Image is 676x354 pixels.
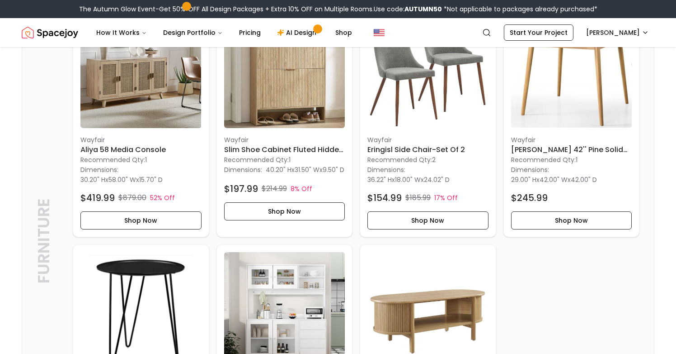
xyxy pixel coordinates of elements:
[367,191,402,204] h4: $154.99
[80,155,202,164] p: Recommended Qty: 1
[374,5,442,14] span: Use code:
[224,7,345,129] img: Slim Shoe Cabinet Fluted Hidden Shoe Storage Cabinet image
[80,144,202,155] h6: Aliya 58 Media Console
[80,175,105,184] span: 30.20" H
[224,155,345,164] p: Recommended Qty: 1
[80,175,163,184] p: x x
[367,135,488,144] p: Wayfair
[80,191,115,204] h4: $419.99
[367,211,488,230] button: Shop Now
[262,183,287,194] p: $214.99
[395,175,421,184] span: 18.00" W
[367,175,450,184] p: x x
[511,7,632,129] img: Blanton 42'' Pine Solid Wood Dining Table image
[511,175,597,184] p: x x
[511,175,536,184] span: 29.00" H
[79,5,597,14] div: The Autumn Glow Event-Get 50% OFF All Design Packages + Extra 10% OFF on Multiple Rooms.
[367,155,488,164] p: Recommended Qty: 2
[118,192,146,203] p: $879.00
[581,24,654,41] button: [PERSON_NAME]
[511,164,549,175] p: Dimensions:
[328,24,359,42] a: Shop
[571,175,597,184] span: 42.00" D
[35,132,53,349] p: Furniture
[540,175,568,184] span: 42.00" W
[511,135,632,144] p: Wayfair
[80,164,118,175] p: Dimensions:
[224,182,258,195] h4: $197.99
[367,144,488,155] h6: Eringisl Side Chair-Set of 2
[89,24,154,42] button: How It Works
[80,7,202,129] img: Aliya 58 Media Console image
[266,165,291,174] span: 40.20" H
[367,175,392,184] span: 36.22" H
[405,192,431,203] p: $185.99
[224,135,345,144] p: Wayfair
[511,191,548,204] h4: $245.99
[156,24,230,42] button: Design Portfolio
[424,175,450,184] span: 24.02" D
[434,193,458,202] p: 17% Off
[295,165,319,174] span: 31.50" W
[139,175,163,184] span: 15.70" D
[367,7,488,129] img: Eringisl Side Chair-Set of 2 image
[80,135,202,144] p: Wayfair
[266,165,344,174] p: x x
[224,202,345,220] button: Shop Now
[80,211,202,230] button: Shop Now
[404,5,442,14] b: AUTUMN50
[270,24,326,42] a: AI Design
[224,164,262,175] p: Dimensions:
[150,193,175,202] p: 52% Off
[323,165,344,174] span: 9.50" D
[89,24,359,42] nav: Main
[442,5,597,14] span: *Not applicable to packages already purchased*
[504,24,573,41] a: Start Your Project
[511,211,632,230] button: Shop Now
[367,164,405,175] p: Dimensions:
[224,144,345,155] h6: Slim Shoe Cabinet Fluted Hidden Shoe Storage Cabinet
[22,24,78,42] a: Spacejoy
[108,175,136,184] span: 58.00" W
[232,24,268,42] a: Pricing
[22,24,78,42] img: Spacejoy Logo
[22,18,654,47] nav: Global
[291,184,312,193] p: 8% Off
[511,144,632,155] h6: [PERSON_NAME] 42'' Pine Solid Wood Dining Table
[511,155,632,164] p: Recommended Qty: 1
[374,27,385,38] img: United States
